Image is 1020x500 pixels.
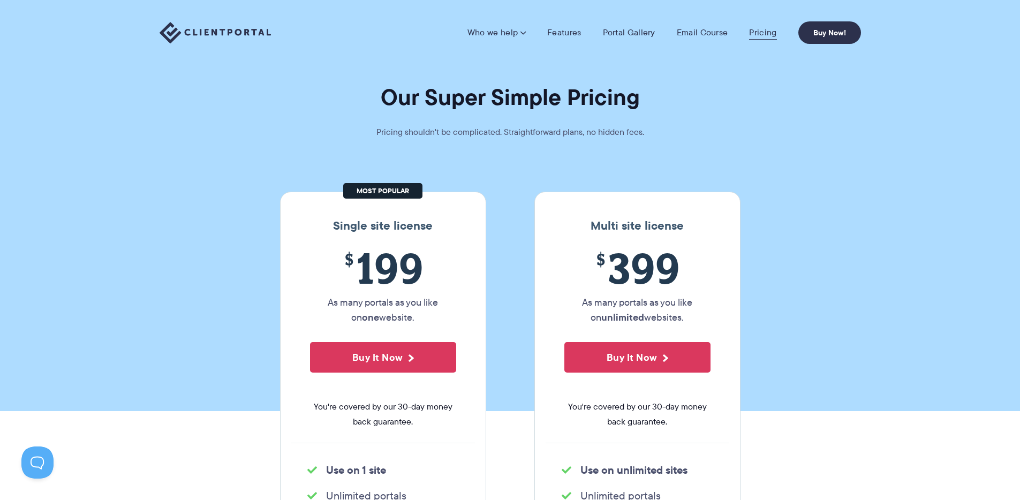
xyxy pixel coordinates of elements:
h3: Multi site license [546,219,729,233]
button: Buy It Now [310,342,456,373]
span: You're covered by our 30-day money back guarantee. [564,399,711,429]
a: Who we help [467,27,526,38]
a: Pricing [749,27,776,38]
span: You're covered by our 30-day money back guarantee. [310,399,456,429]
a: Buy Now! [798,21,861,44]
p: As many portals as you like on website. [310,295,456,325]
strong: unlimited [601,310,644,324]
iframe: Toggle Customer Support [21,446,54,479]
span: 199 [310,244,456,292]
p: As many portals as you like on websites. [564,295,711,325]
a: Portal Gallery [603,27,655,38]
strong: Use on 1 site [326,462,386,478]
strong: Use on unlimited sites [580,462,687,478]
button: Buy It Now [564,342,711,373]
strong: one [362,310,379,324]
span: 399 [564,244,711,292]
a: Email Course [677,27,728,38]
a: Features [547,27,581,38]
h3: Single site license [291,219,475,233]
p: Pricing shouldn't be complicated. Straightforward plans, no hidden fees. [350,125,671,140]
